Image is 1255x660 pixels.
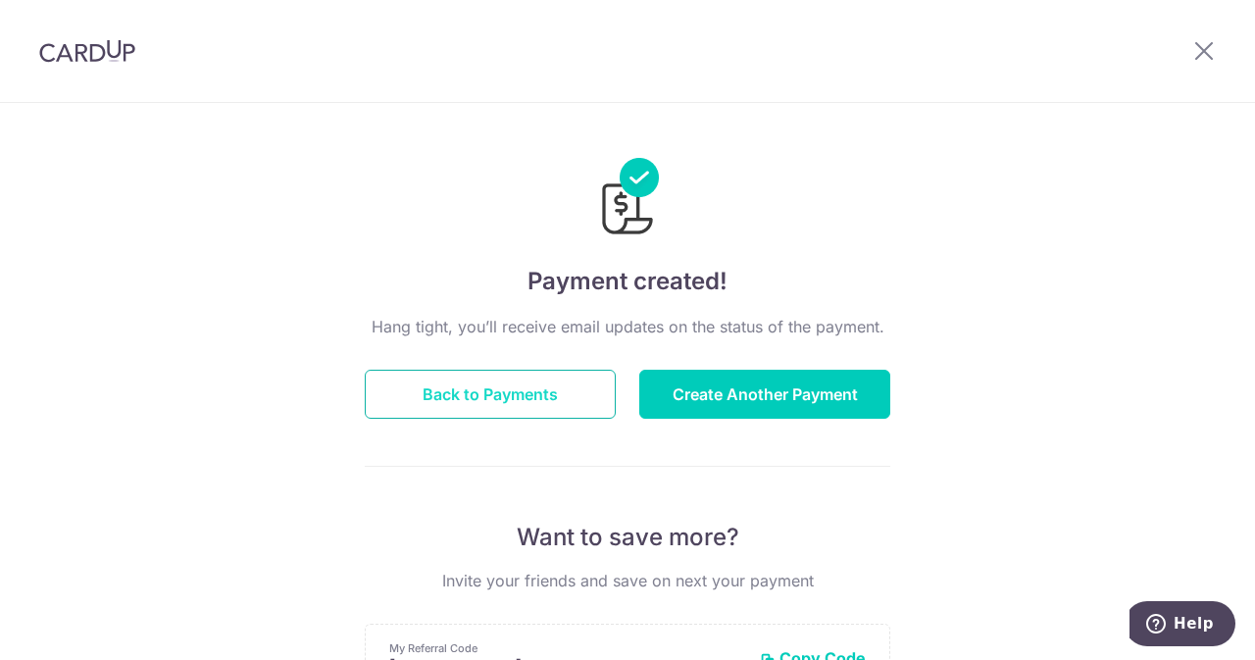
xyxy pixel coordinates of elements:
[365,315,890,338] p: Hang tight, you’ll receive email updates on the status of the payment.
[365,264,890,299] h4: Payment created!
[596,158,659,240] img: Payments
[365,522,890,553] p: Want to save more?
[1129,601,1235,650] iframe: Opens a widget where you can find more information
[639,370,890,419] button: Create Another Payment
[389,640,744,656] p: My Referral Code
[365,370,616,419] button: Back to Payments
[39,39,135,63] img: CardUp
[365,569,890,592] p: Invite your friends and save on next your payment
